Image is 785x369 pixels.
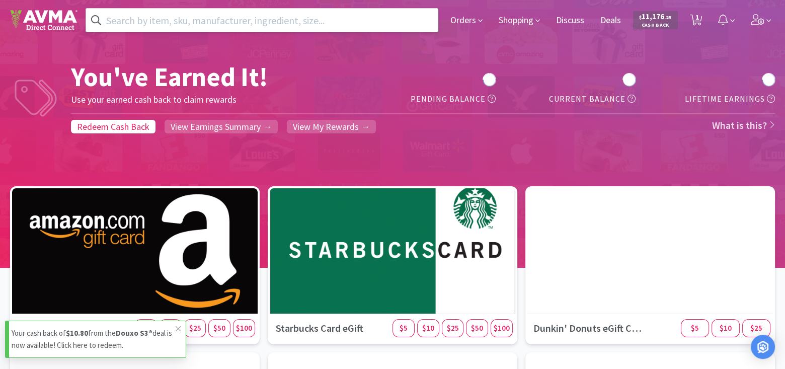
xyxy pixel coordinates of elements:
[10,10,77,31] img: ab428b2523a64453a0cb423610d9ac4c_102.png
[639,12,672,21] span: 11,176
[171,121,272,132] span: View Earnings Summary →
[633,7,678,34] a: $11,176.25Cash Back
[686,17,706,26] a: 1
[644,93,775,106] h5: Lifetime Earnings
[293,121,370,132] span: View My Rewards →
[165,120,278,133] a: View Earnings Summary →
[712,119,775,131] a: What is this?
[236,323,252,333] span: $100
[691,323,699,333] span: $5
[596,16,625,25] a: Deals
[751,335,775,359] div: Open Intercom Messenger
[213,323,225,333] span: $50
[639,14,642,21] span: $
[750,323,762,333] span: $25
[71,93,364,107] h5: Use your earned cash back to claim rewards
[664,14,672,21] span: . 25
[66,328,88,338] strong: $10.80
[471,323,483,333] span: $50
[447,323,459,333] span: $25
[422,323,434,333] span: $10
[364,93,496,106] h5: Pending Balance
[720,323,732,333] span: $10
[71,61,364,93] h1: You've Earned It!
[400,323,408,333] span: $5
[77,121,149,132] span: Redeem Cash Back
[639,23,672,29] span: Cash Back
[71,120,155,133] a: Redeem Cash Back
[527,314,650,342] h3: Dunkin' Donuts eGift Card
[270,314,392,342] h3: Starbucks Card eGift
[504,93,635,106] h5: Current Balance
[116,328,152,338] strong: Douxo S3®
[12,314,135,342] h3: [DOMAIN_NAME] eGift Card
[494,323,510,333] span: $100
[12,327,176,351] p: Your cash back of from the deal is now available! Click here to redeem.
[287,120,376,133] a: View My Rewards →
[86,9,438,32] input: Search by item, sku, manufacturer, ingredient, size...
[189,323,201,333] span: $25
[552,16,588,25] a: Discuss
